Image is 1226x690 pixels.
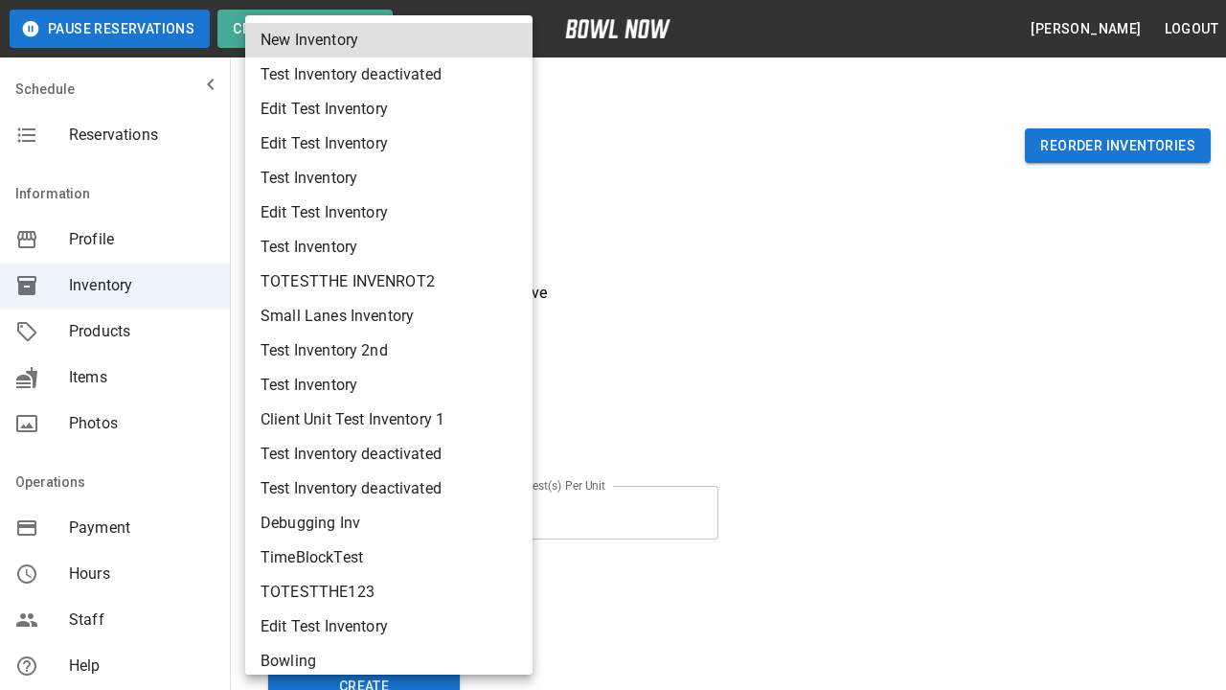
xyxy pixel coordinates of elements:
[245,161,533,195] li: Test Inventory
[245,126,533,161] li: Edit Test Inventory
[245,333,533,368] li: Test Inventory 2nd
[245,264,533,299] li: TOTESTTHE INVENROT2
[245,437,533,471] li: Test Inventory deactivated
[245,506,533,540] li: Debugging Inv
[245,540,533,575] li: TimeBlockTest
[245,368,533,402] li: Test Inventory
[245,195,533,230] li: Edit Test Inventory
[245,644,533,678] li: Bowling
[245,402,533,437] li: Client Unit Test Inventory 1
[245,575,533,609] li: TOTESTTHE123
[245,230,533,264] li: Test Inventory
[245,92,533,126] li: Edit Test Inventory
[245,23,533,57] li: New Inventory
[245,299,533,333] li: Small Lanes Inventory
[245,57,533,92] li: Test Inventory deactivated
[245,471,533,506] li: Test Inventory deactivated
[245,609,533,644] li: Edit Test Inventory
